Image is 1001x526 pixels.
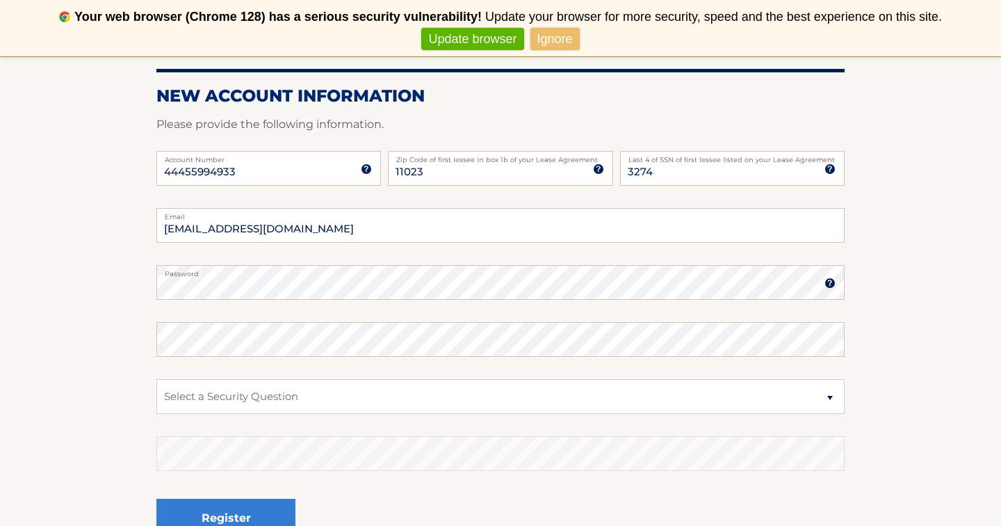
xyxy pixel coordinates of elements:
img: tooltip.svg [824,278,836,289]
img: tooltip.svg [824,164,836,175]
span: Update your browser for more security, speed and the best experience on this site. [485,10,942,24]
label: Zip Code of first lessee in box 1b of your Lease Agreement [388,151,612,162]
label: Account Number [156,151,381,162]
img: tooltip.svg [593,164,604,175]
p: Please provide the following information. [156,115,845,134]
a: Ignore [530,28,580,51]
input: SSN or EIN (last 4 digits only) [620,151,845,186]
a: Update browser [421,28,523,51]
h2: New Account Information [156,86,845,106]
b: Your web browser (Chrome 128) has a serious security vulnerability! [74,10,482,24]
label: Email [156,208,845,219]
input: Account Number [156,151,381,186]
input: Email [156,208,845,243]
img: tooltip.svg [361,164,372,175]
label: Password [156,265,845,276]
input: Zip Code [388,151,612,186]
label: Last 4 of SSN of first lessee listed on your Lease Agreement [620,151,845,162]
